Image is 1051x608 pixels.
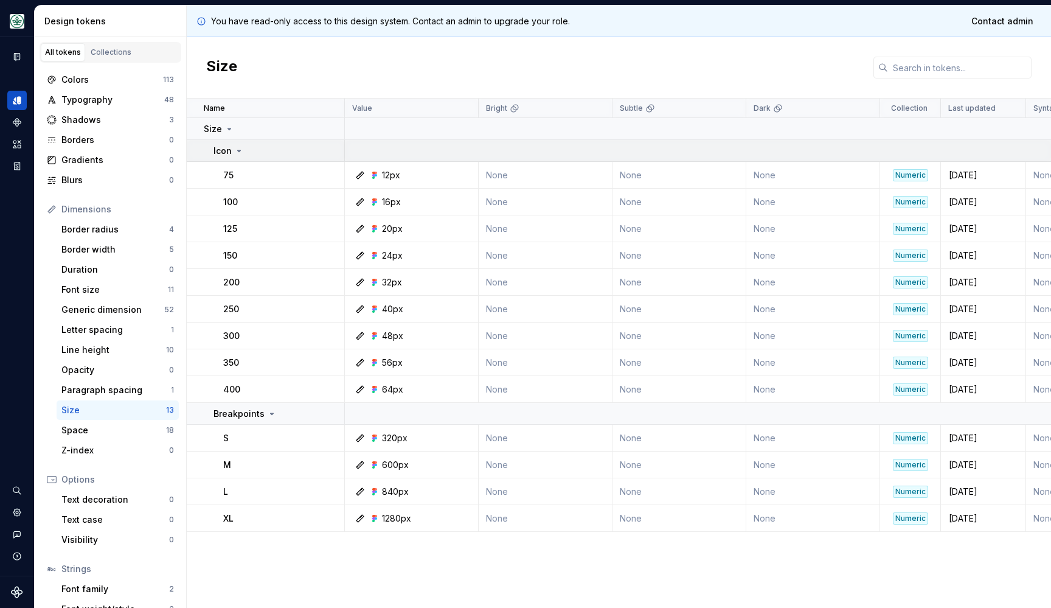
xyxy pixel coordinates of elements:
[61,154,169,166] div: Gradients
[942,486,1025,498] div: [DATE]
[479,269,612,296] td: None
[61,74,163,86] div: Colors
[963,10,1041,32] a: Contact admin
[382,432,408,444] div: 320px
[479,376,612,403] td: None
[61,534,169,546] div: Visibility
[612,425,746,452] td: None
[223,459,231,471] p: M
[942,276,1025,288] div: [DATE]
[486,103,507,113] p: Bright
[7,503,27,522] div: Settings
[61,174,169,186] div: Blurs
[45,47,81,57] div: All tokens
[479,425,612,452] td: None
[61,243,169,256] div: Border width
[942,459,1025,471] div: [DATE]
[893,303,928,315] div: Numeric
[7,156,27,176] a: Storybook stories
[204,103,225,113] p: Name
[44,15,181,27] div: Design tokens
[382,276,402,288] div: 32px
[479,478,612,505] td: None
[223,303,239,315] p: 250
[169,225,174,234] div: 4
[42,170,179,190] a: Blurs0
[942,383,1025,396] div: [DATE]
[61,364,169,376] div: Opacity
[352,103,372,113] p: Value
[223,330,240,342] p: 300
[746,269,880,296] td: None
[893,512,928,525] div: Numeric
[91,47,131,57] div: Collections
[754,103,771,113] p: Dark
[612,242,746,269] td: None
[7,47,27,66] a: Documentation
[888,57,1032,79] input: Search in tokens...
[893,459,928,471] div: Numeric
[893,330,928,342] div: Numeric
[61,203,174,215] div: Dimensions
[42,150,179,170] a: Gradients0
[61,223,169,236] div: Border radius
[61,444,169,456] div: Z-index
[893,276,928,288] div: Numeric
[61,94,164,106] div: Typography
[223,357,239,369] p: 350
[382,486,409,498] div: 840px
[57,530,179,550] a: Visibility0
[893,432,928,444] div: Numeric
[479,296,612,323] td: None
[168,285,174,295] div: 11
[169,365,174,375] div: 0
[382,303,403,315] div: 40px
[223,486,228,498] p: L
[746,189,880,215] td: None
[61,344,166,356] div: Line height
[223,169,234,181] p: 75
[891,103,928,113] p: Collection
[7,525,27,544] div: Contact support
[7,91,27,110] a: Design tokens
[223,196,238,208] p: 100
[61,514,169,526] div: Text case
[223,383,240,396] p: 400
[164,95,174,105] div: 48
[746,162,880,189] td: None
[382,357,403,369] div: 56px
[57,441,179,460] a: Z-index0
[42,130,179,150] a: Borders0
[57,421,179,440] a: Space18
[42,90,179,110] a: Typography48
[169,535,174,545] div: 0
[61,264,169,276] div: Duration
[57,579,179,599] a: Font family2
[223,512,234,525] p: XL
[612,296,746,323] td: None
[213,408,265,420] p: Breakpoints
[169,135,174,145] div: 0
[57,260,179,279] a: Duration0
[169,515,174,525] div: 0
[612,269,746,296] td: None
[61,384,171,396] div: Paragraph spacing
[223,223,237,235] p: 125
[213,145,232,157] p: Icon
[620,103,643,113] p: Subtle
[948,103,996,113] p: Last updated
[169,115,174,125] div: 3
[223,250,237,262] p: 150
[612,189,746,215] td: None
[61,473,174,486] div: Options
[382,512,411,525] div: 1280px
[893,250,928,262] div: Numeric
[612,376,746,403] td: None
[893,486,928,498] div: Numeric
[382,223,403,235] div: 20px
[942,223,1025,235] div: [DATE]
[893,169,928,181] div: Numeric
[57,380,179,400] a: Paragraph spacing1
